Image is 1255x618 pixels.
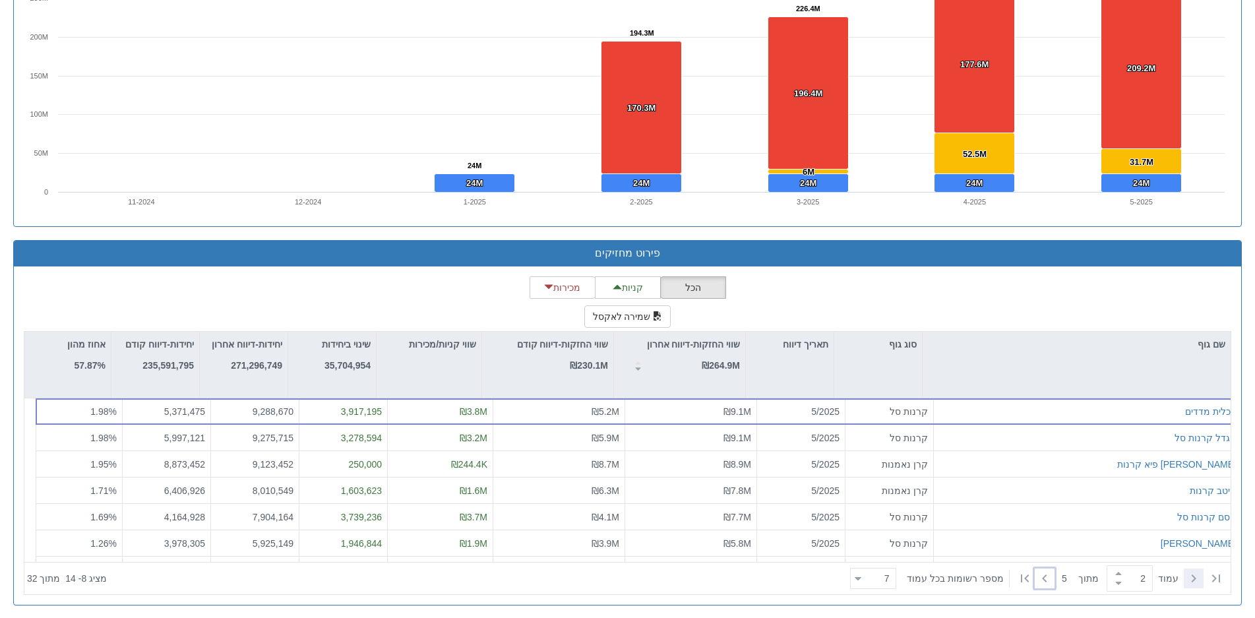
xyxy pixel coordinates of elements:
[584,305,671,328] button: שמירה לאקסל
[851,431,928,444] div: קרנות סל
[570,360,608,371] strong: ₪230.1M
[964,198,986,206] text: 4-2025
[851,510,928,523] div: קרנות סל
[851,483,928,497] div: קרן נאמנות
[723,511,751,522] span: ₪7.7M
[1185,405,1237,418] button: תכלית מדדים
[851,405,928,418] div: קרנות סל
[30,110,48,118] text: 100M
[834,332,922,357] div: סוג גוף
[595,276,661,299] button: קניות
[216,510,293,523] div: 7,904,164
[923,332,1231,357] div: שם גוף
[762,457,840,470] div: 5/2025
[216,483,293,497] div: 8,010,549
[592,485,619,495] span: ₪6.3M
[305,510,382,523] div: 3,739,236
[128,198,154,206] text: 11-2024
[963,149,987,159] tspan: 52.5M
[762,536,840,549] div: 5/2025
[1130,157,1153,167] tspan: 31.7M
[1177,510,1237,523] button: קסם קרנות סל
[1062,572,1078,585] span: 5
[42,457,117,470] div: 1.95 %
[128,483,205,497] div: 6,406,926
[647,337,740,352] p: שווי החזקות-דיווח אחרון
[1127,63,1155,73] tspan: 209.2M
[633,178,650,188] tspan: 24M
[762,405,840,418] div: 5/2025
[1133,178,1149,188] tspan: 24M
[723,538,751,548] span: ₪5.8M
[42,510,117,523] div: 1.69 %
[305,483,382,497] div: 1,603,623
[797,198,819,206] text: 3-2025
[466,178,483,188] tspan: 24M
[723,458,751,469] span: ₪8.9M
[1158,572,1178,585] span: ‏עמוד
[592,458,619,469] span: ₪8.7M
[322,337,371,352] p: שינוי ביחידות
[630,198,652,206] text: 2-2025
[295,198,321,206] text: 12-2024
[451,458,487,469] span: ₪244.4K
[723,432,751,443] span: ₪9.1M
[702,360,740,371] strong: ₪264.9M
[324,360,371,371] strong: 35,704,954
[762,431,840,444] div: 5/2025
[216,457,293,470] div: 9,123,452
[762,510,840,523] div: 5/2025
[128,405,205,418] div: 5,371,475
[142,360,194,371] strong: 235,591,795
[30,72,48,80] text: 150M
[960,59,989,69] tspan: 177.6M
[216,431,293,444] div: 9,275,715
[1161,536,1237,549] div: [PERSON_NAME]
[627,103,656,113] tspan: 170.3M
[1190,483,1237,497] div: מיטב קרנות
[42,405,117,418] div: 1.98 %
[660,276,726,299] button: הכל
[460,538,487,548] span: ₪1.9M
[128,457,205,470] div: 8,873,452
[907,572,1004,585] span: ‏מספר רשומות בכל עמוד
[231,360,282,371] strong: 271,296,749
[460,485,487,495] span: ₪1.6M
[305,431,382,444] div: 3,278,594
[67,337,106,352] p: אחוז מהון
[27,564,107,593] div: ‏מציג 8 - 14 ‏ מתוך 32
[42,483,117,497] div: 1.71 %
[460,432,487,443] span: ₪3.2M
[723,485,751,495] span: ₪7.8M
[468,162,481,170] tspan: 24M
[845,564,1228,593] div: ‏ מתוך
[30,33,48,41] text: 200M
[464,198,486,206] text: 1-2025
[216,536,293,549] div: 5,925,149
[128,536,205,549] div: 3,978,305
[592,432,619,443] span: ₪5.9M
[851,457,928,470] div: קרן נאמנות
[460,511,487,522] span: ₪3.7M
[746,332,834,357] div: תאריך דיווח
[1175,431,1237,444] button: מגדל קרנות סל
[592,511,619,522] span: ₪4.1M
[42,536,117,549] div: 1.26 %
[75,360,106,371] strong: 57.87%
[530,276,596,299] button: מכירות
[800,178,816,188] tspan: 24M
[44,188,48,196] text: 0
[592,406,619,417] span: ₪5.2M
[851,536,928,549] div: קרנות סל
[966,178,983,188] tspan: 24M
[794,88,822,98] tspan: 196.4M
[1117,457,1237,470] div: [PERSON_NAME] פיא קרנות
[762,483,840,497] div: 5/2025
[1130,198,1153,206] text: 5-2025
[630,29,654,37] tspan: 194.3M
[796,5,820,13] tspan: 226.4M
[803,167,814,177] tspan: 6M
[592,538,619,548] span: ₪3.9M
